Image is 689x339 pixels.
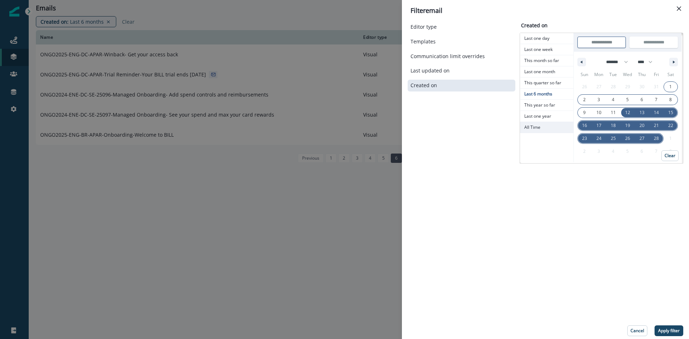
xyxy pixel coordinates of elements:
[411,24,512,30] button: Editor type
[639,106,645,119] span: 13
[654,132,659,145] span: 28
[611,106,616,119] span: 11
[620,69,635,80] span: Wed
[635,93,649,106] button: 6
[411,6,442,15] p: Filter email
[592,69,606,80] span: Mon
[649,69,664,80] span: Fri
[669,93,672,106] span: 8
[577,69,592,80] span: Sun
[411,39,436,45] p: Templates
[592,106,606,119] button: 10
[639,132,645,145] span: 27
[520,89,573,100] button: Last 6 months
[596,119,601,132] span: 17
[635,119,649,132] button: 20
[411,53,512,60] button: Communication limit overrides
[635,69,649,80] span: Thu
[669,80,672,93] span: 1
[577,119,592,132] button: 16
[625,119,630,132] span: 19
[606,132,620,145] button: 25
[520,122,573,133] button: All Time
[411,68,512,74] button: Last updated on
[612,93,614,106] span: 4
[664,119,678,132] button: 22
[411,83,437,89] p: Created on
[664,93,678,106] button: 8
[654,119,659,132] span: 21
[664,80,678,93] button: 1
[577,132,592,145] button: 23
[635,132,649,145] button: 27
[661,150,679,161] button: Clear
[520,89,573,99] span: Last 6 months
[597,93,600,106] span: 3
[649,119,664,132] button: 21
[665,153,675,158] p: Clear
[627,325,647,336] button: Cancel
[583,93,586,106] span: 2
[606,69,620,80] span: Tue
[625,106,630,119] span: 12
[520,66,573,77] button: Last one month
[411,24,437,30] p: Editor type
[520,111,573,122] button: Last one year
[668,119,673,132] span: 22
[411,39,512,45] button: Templates
[620,132,635,145] button: 26
[639,119,645,132] span: 20
[596,106,601,119] span: 10
[655,325,683,336] button: Apply filter
[620,119,635,132] button: 19
[673,3,685,14] button: Close
[658,328,680,333] p: Apply filter
[520,55,573,66] button: This month so far
[620,106,635,119] button: 12
[520,77,573,89] button: This quarter so far
[611,132,616,145] span: 25
[654,106,659,119] span: 14
[520,77,573,88] span: This quarter so far
[520,33,573,44] button: Last one day
[411,68,450,74] p: Last updated on
[631,328,644,333] p: Cancel
[411,53,485,60] p: Communication limit overrides
[606,106,620,119] button: 11
[606,119,620,132] button: 18
[592,132,606,145] button: 24
[649,132,664,145] button: 28
[596,132,601,145] span: 24
[582,132,587,145] span: 23
[625,132,630,145] span: 26
[635,106,649,119] button: 13
[668,106,673,119] span: 15
[520,44,573,55] button: Last one week
[649,106,664,119] button: 14
[582,119,587,132] span: 16
[411,83,512,89] button: Created on
[611,119,616,132] span: 18
[664,106,678,119] button: 15
[577,106,592,119] button: 9
[626,93,629,106] span: 5
[620,93,635,106] button: 5
[592,93,606,106] button: 3
[520,100,573,111] button: This year so far
[649,93,664,106] button: 7
[606,93,620,106] button: 4
[655,93,657,106] span: 7
[641,93,643,106] span: 6
[577,93,592,106] button: 2
[592,119,606,132] button: 17
[664,69,678,80] span: Sat
[520,23,548,29] h2: Created on
[583,106,586,119] span: 9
